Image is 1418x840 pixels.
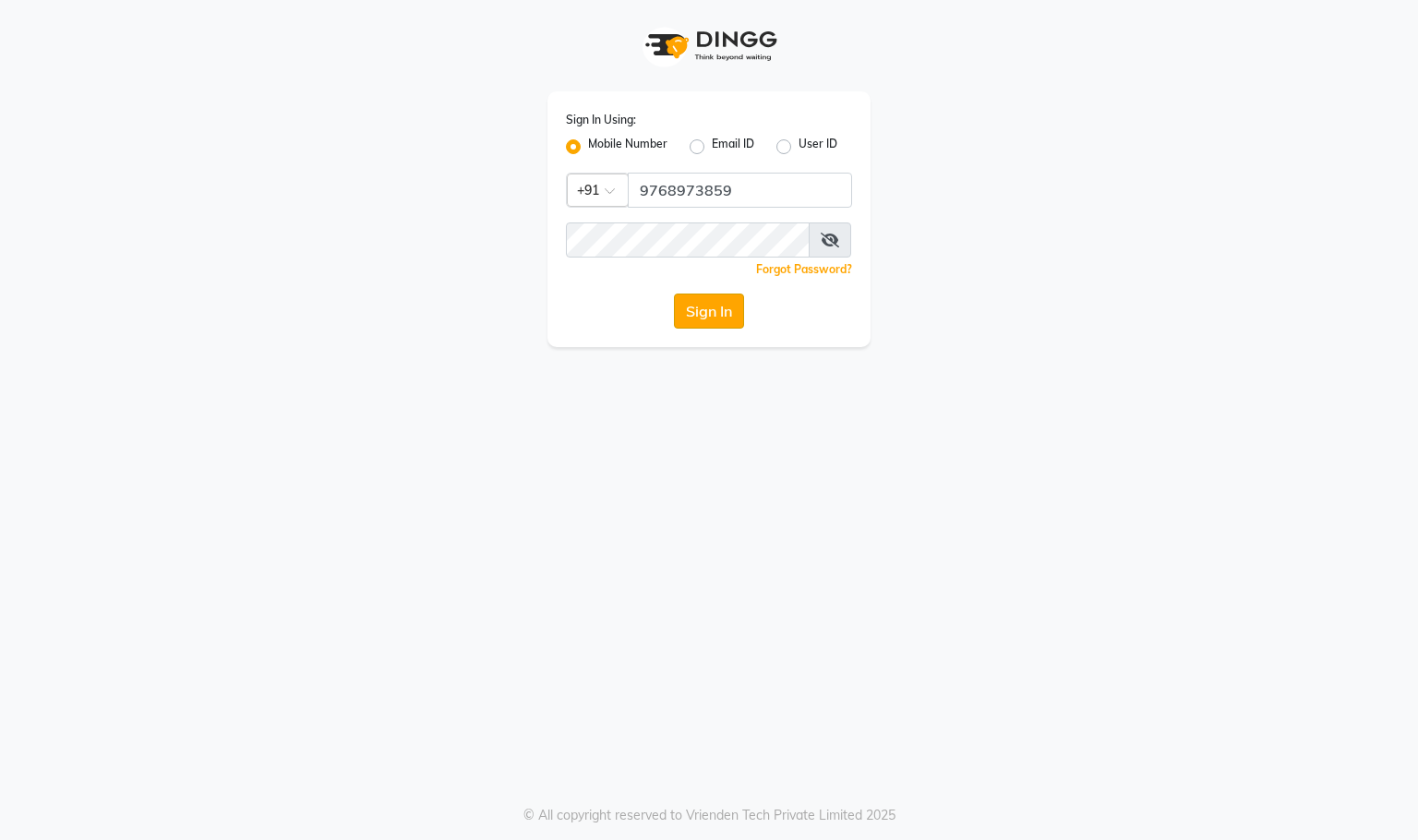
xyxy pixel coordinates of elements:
label: User ID [799,136,837,158]
label: Sign In Using: [566,112,636,128]
img: logo1.svg [635,18,783,73]
input: Username [628,173,852,208]
label: Mobile Number [588,136,667,158]
input: Username [566,222,810,258]
button: Sign In [674,294,744,329]
label: Email ID [712,136,754,158]
a: Forgot Password? [756,262,852,276]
